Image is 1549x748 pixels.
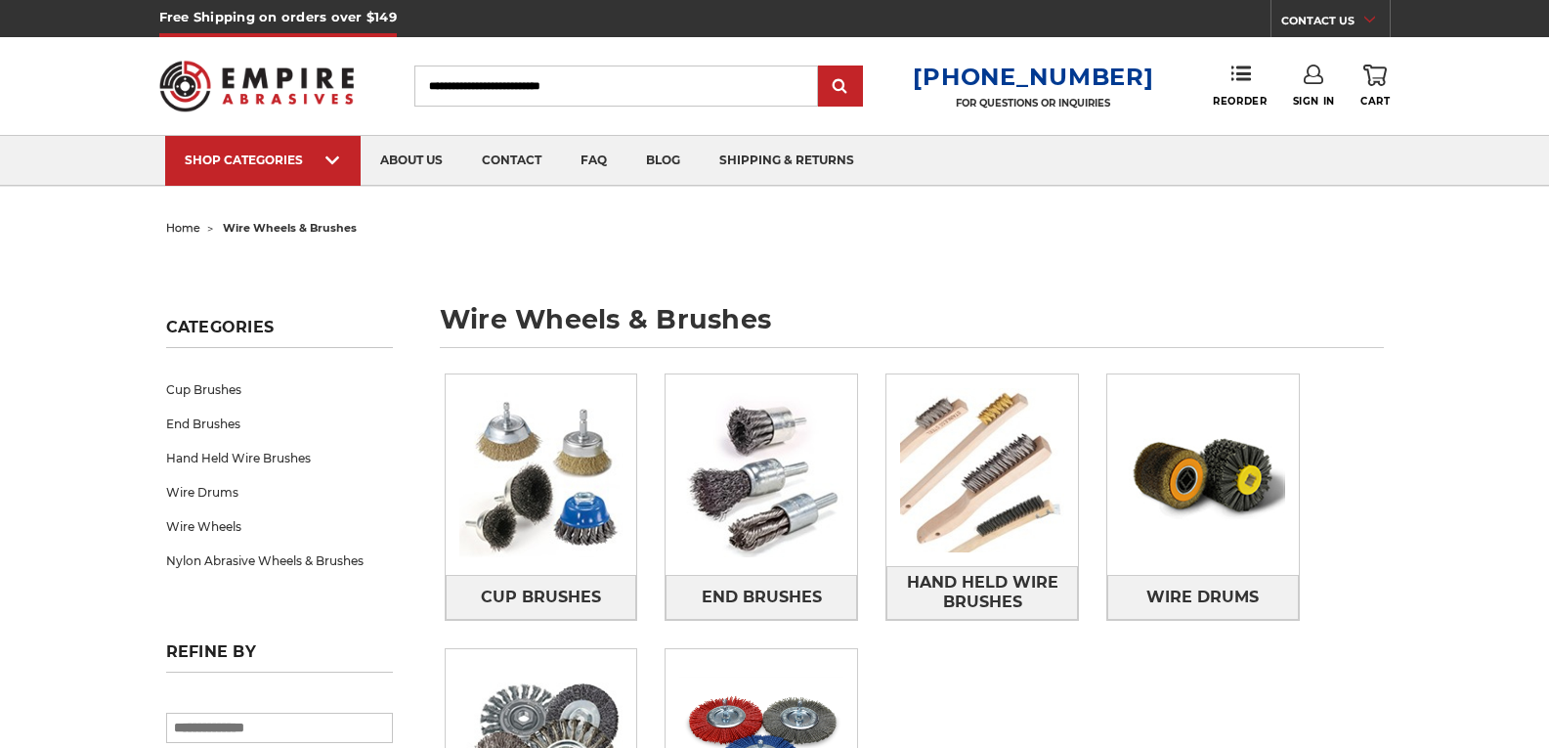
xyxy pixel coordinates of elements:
[166,642,393,673] h5: Refine by
[166,509,393,544] a: Wire Wheels
[887,566,1077,619] span: Hand Held Wire Brushes
[626,136,700,186] a: blog
[913,97,1153,110] p: FOR QUESTIONS OR INQUIRIES
[1293,95,1335,108] span: Sign In
[1281,10,1390,37] a: CONTACT US
[446,575,637,619] a: Cup Brushes
[166,544,393,578] a: Nylon Abrasive Wheels & Brushes
[1213,65,1267,107] a: Reorder
[666,379,857,571] img: End Brushes
[913,63,1153,91] a: [PHONE_NUMBER]
[1360,65,1390,108] a: Cart
[1107,575,1299,619] a: Wire Drums
[1146,581,1259,614] span: Wire Drums
[462,136,561,186] a: contact
[166,407,393,441] a: End Brushes
[700,136,874,186] a: shipping & returns
[561,136,626,186] a: faq
[1107,379,1299,571] img: Wire Drums
[821,67,860,107] input: Submit
[886,566,1078,620] a: Hand Held Wire Brushes
[886,374,1078,566] img: Hand Held Wire Brushes
[159,48,355,124] img: Empire Abrasives
[166,475,393,509] a: Wire Drums
[446,379,637,571] img: Cup Brushes
[702,581,822,614] span: End Brushes
[1213,95,1267,108] span: Reorder
[166,373,393,407] a: Cup Brushes
[166,318,393,348] h5: Categories
[666,575,857,619] a: End Brushes
[166,221,200,235] a: home
[440,306,1384,348] h1: wire wheels & brushes
[185,153,341,167] div: SHOP CATEGORIES
[1360,95,1390,108] span: Cart
[481,581,601,614] span: Cup Brushes
[223,221,357,235] span: wire wheels & brushes
[166,441,393,475] a: Hand Held Wire Brushes
[361,136,462,186] a: about us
